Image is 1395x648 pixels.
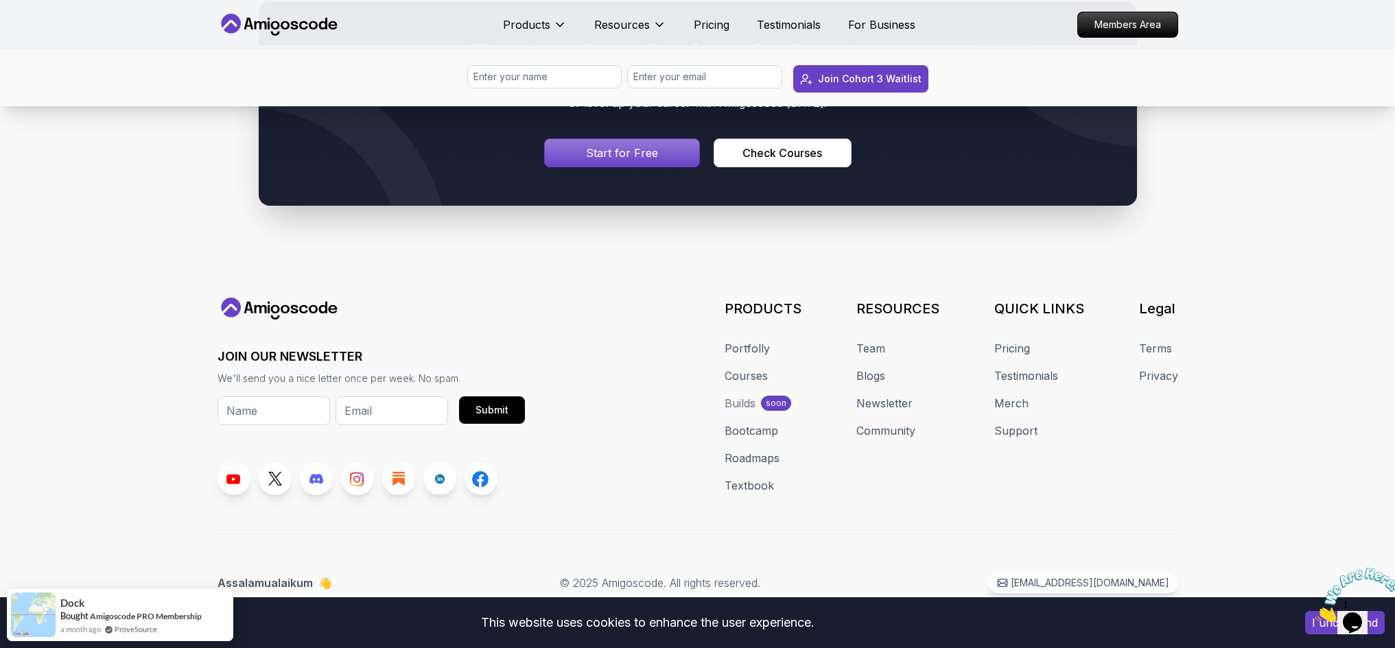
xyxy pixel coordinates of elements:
div: Builds [725,395,755,411]
a: Merch [994,395,1029,411]
button: Submit [459,396,525,424]
input: Name [218,396,330,425]
p: Assalamualaikum [218,575,332,591]
a: Twitter link [259,462,292,495]
a: Support [994,422,1038,439]
a: Team [856,340,885,357]
a: Signin page [544,139,701,167]
p: Members Area [1078,12,1177,37]
button: Check Courses [714,139,851,167]
a: Community [856,422,915,439]
a: For Business [848,16,915,33]
p: We'll send you a nice letter once per week. No spam. [218,372,525,385]
a: Pricing [994,340,1030,357]
h3: PRODUCTS [725,299,801,318]
button: Products [503,16,567,44]
a: Courses [725,368,768,384]
a: Testimonials [994,368,1058,384]
span: 1 [5,5,11,17]
h3: JOIN OUR NEWSLETTER [218,347,525,366]
p: Products [503,16,550,33]
h3: Legal [1139,299,1178,318]
a: ProveSource [115,623,157,635]
h3: RESOURCES [856,299,939,318]
a: LinkedIn link [423,462,456,495]
a: Discord link [300,462,333,495]
div: Check Courses [742,145,822,161]
a: Courses page [714,139,851,167]
p: soon [766,398,786,409]
a: Newsletter [856,395,913,411]
span: Bought [60,610,89,621]
a: Privacy [1139,368,1178,384]
a: Blog link [382,462,415,495]
p: Start for Free [586,145,658,161]
a: Terms [1139,340,1172,357]
a: Members Area [1077,12,1178,38]
a: Textbook [725,477,774,494]
iframe: chat widget [1310,562,1395,627]
h3: QUICK LINKS [994,299,1084,318]
p: © 2025 Amigoscode. All rights reserved. [560,575,760,591]
a: Roadmaps [725,450,779,466]
span: 👋 [317,573,335,592]
a: Instagram link [341,462,374,495]
a: Portfolly [725,340,770,357]
input: Email [336,396,448,425]
a: [EMAIL_ADDRESS][DOMAIN_NAME] [988,573,1178,593]
div: This website uses cookies to enhance the user experience. [10,608,1285,638]
a: Testimonials [757,16,821,33]
span: Dock [60,597,84,609]
a: Amigoscode PRO Membership [90,611,202,621]
img: provesource social proof notification image [11,592,56,637]
a: Pricing [694,16,729,33]
span: a month ago [60,623,101,635]
img: Chat attention grabber [5,5,91,60]
button: Resources [594,16,666,44]
p: [EMAIL_ADDRESS][DOMAIN_NAME] [1011,576,1169,590]
a: Facebook link [465,462,497,495]
button: Accept cookies [1305,611,1385,634]
a: Youtube link [218,462,250,495]
p: Resources [594,16,650,33]
a: Bootcamp [725,422,778,439]
a: Blogs [856,368,885,384]
div: Submit [476,403,508,417]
